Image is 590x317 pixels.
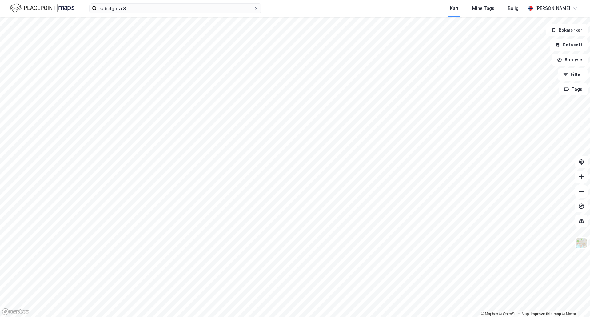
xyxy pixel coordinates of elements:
[558,68,588,81] button: Filter
[546,24,588,36] button: Bokmerker
[450,5,459,12] div: Kart
[559,83,588,95] button: Tags
[10,3,74,14] img: logo.f888ab2527a4732fd821a326f86c7f29.svg
[481,312,498,316] a: Mapbox
[559,287,590,317] iframe: Chat Widget
[535,5,570,12] div: [PERSON_NAME]
[550,39,588,51] button: Datasett
[576,237,587,249] img: Z
[552,54,588,66] button: Analyse
[499,312,529,316] a: OpenStreetMap
[2,308,29,315] a: Mapbox homepage
[508,5,519,12] div: Bolig
[472,5,494,12] div: Mine Tags
[559,287,590,317] div: Kontrollprogram for chat
[97,4,254,13] input: Søk på adresse, matrikkel, gårdeiere, leietakere eller personer
[531,312,561,316] a: Improve this map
